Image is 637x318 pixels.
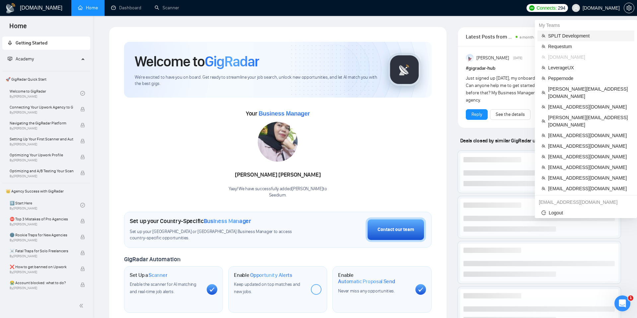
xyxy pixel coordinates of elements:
span: setting [624,5,634,11]
span: Setting Up Your First Scanner and Auto-Bidder [10,136,73,142]
span: Never miss any opportunities. [338,288,394,294]
span: lock [80,235,85,239]
div: Yaay! We have successfully added [PERSON_NAME] to [229,186,327,199]
span: Connects: [536,4,556,12]
span: [EMAIL_ADDRESS][DOMAIN_NAME] [548,185,630,192]
a: setting [624,5,634,11]
button: Contact our team [366,217,426,242]
span: [DOMAIN_NAME] [548,53,630,61]
span: Academy [8,56,34,62]
span: team [541,91,545,95]
span: ❌ How to get banned on Upwork [10,264,73,270]
span: By [PERSON_NAME] [10,222,73,226]
span: lock [80,107,85,112]
img: logo [5,3,16,14]
span: Business Manager [258,110,310,117]
span: Optimizing and A/B Testing Your Scanner for Better Results [10,168,73,174]
span: Academy [16,56,34,62]
h1: Set Up a [130,272,167,278]
a: Welcome to GigRadarBy[PERSON_NAME] [10,86,80,101]
span: Latest Posts from the GigRadar Community [466,33,514,41]
h1: Enable [234,272,292,278]
span: 🌚 Rookie Traps for New Agencies [10,232,73,238]
span: [PERSON_NAME] [476,54,509,62]
span: By [PERSON_NAME] [10,238,73,242]
span: Logout [541,209,630,216]
span: Navigating the GigRadar Platform [10,120,73,126]
span: fund-projection-screen [8,56,12,61]
span: a month ago [520,35,541,40]
span: By [PERSON_NAME] [10,254,73,258]
span: [EMAIL_ADDRESS][DOMAIN_NAME] [548,142,630,150]
span: [EMAIL_ADDRESS][DOMAIN_NAME] [548,132,630,139]
span: [EMAIL_ADDRESS][DOMAIN_NAME] [548,153,630,160]
span: team [541,66,545,70]
span: team [541,165,545,169]
button: Reply [466,109,488,120]
a: dashboardDashboard [111,5,141,11]
h1: Enable [338,272,410,285]
span: SPLIT Development [548,32,630,40]
span: Connecting Your Upwork Agency to GigRadar [10,104,73,111]
img: 1699261636320-IMG-20231031-WA0001.jpg [258,122,298,162]
span: Home [4,21,32,35]
span: lock [80,282,85,287]
span: By [PERSON_NAME] [10,126,73,130]
p: Seedium . [229,192,327,199]
span: ⛔ Top 3 Mistakes of Pro Agencies [10,216,73,222]
span: Business Manager [204,217,251,225]
span: We're excited to have you on board. Get ready to streamline your job search, unlock new opportuni... [135,74,377,87]
span: GigRadar [205,52,259,70]
img: Anisuzzaman Khan [466,54,474,62]
a: homeHome [78,5,98,11]
span: Getting Started [16,40,47,46]
span: check-circle [80,203,85,207]
img: upwork-logo.png [529,5,534,11]
span: 👑 Agency Success with GigRadar [3,185,90,198]
a: searchScanner [155,5,179,11]
a: See the details [496,111,525,118]
span: 294 [558,4,565,12]
span: lock [80,171,85,175]
span: Scanner [149,272,167,278]
div: Contact our team [378,226,414,233]
span: 😭 Account blocked: what to do? [10,279,73,286]
span: Enable the scanner for AI matching and real-time job alerts. [130,281,196,294]
span: ☠️ Fatal Traps for Solo Freelancers [10,248,73,254]
span: team [541,34,545,38]
span: [PERSON_NAME][EMAIL_ADDRESS][DOMAIN_NAME] [548,85,630,100]
span: [EMAIL_ADDRESS][DOMAIN_NAME] [548,103,630,111]
span: GigRadar Automation [124,256,180,263]
span: check-circle [80,91,85,96]
span: team [541,76,545,80]
a: Reply [471,111,482,118]
span: Automatic Proposal Send [338,278,395,285]
span: Keep updated on top matches and new jobs. [234,281,300,294]
span: lock [80,123,85,127]
span: team [541,176,545,180]
span: lock [80,219,85,223]
span: team [541,44,545,48]
span: By [PERSON_NAME] [10,174,73,178]
span: team [541,133,545,137]
div: [PERSON_NAME] [PERSON_NAME] [229,169,327,181]
span: team [541,55,545,59]
span: By [PERSON_NAME] [10,270,73,274]
span: lock [80,251,85,255]
span: rocket [8,40,12,45]
span: lock [80,139,85,143]
span: [PERSON_NAME][EMAIL_ADDRESS][DOMAIN_NAME] [548,114,630,128]
div: My Teams [535,20,637,31]
span: Requestum [548,43,630,50]
span: user [574,6,578,10]
span: By [PERSON_NAME] [10,158,73,162]
span: Your [246,110,310,117]
span: team [541,187,545,191]
h1: Set up your Country-Specific [130,217,251,225]
span: Deals closed by similar GigRadar users [458,135,547,146]
span: Opportunity Alerts [250,272,292,278]
span: By [PERSON_NAME] [10,142,73,146]
span: LeverageUX [548,64,630,71]
span: logout [541,210,546,215]
span: 1 [628,295,633,301]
